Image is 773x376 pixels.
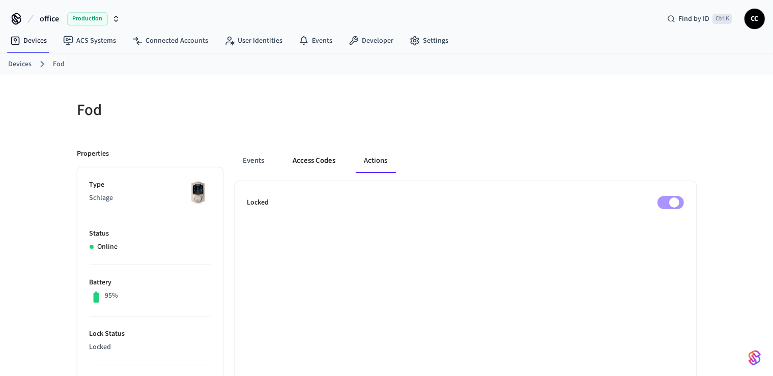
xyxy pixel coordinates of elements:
[2,32,55,50] a: Devices
[90,228,211,239] p: Status
[745,9,765,29] button: CC
[340,32,402,50] a: Developer
[285,149,344,173] button: Access Codes
[53,59,65,70] a: Fod
[678,14,709,24] span: Find by ID
[90,180,211,190] p: Type
[216,32,291,50] a: User Identities
[712,14,732,24] span: Ctrl K
[105,291,118,301] p: 95%
[185,180,211,205] img: Schlage Sense Smart Deadbolt with Camelot Trim, Front
[98,242,118,252] p: Online
[124,32,216,50] a: Connected Accounts
[55,32,124,50] a: ACS Systems
[90,193,211,204] p: Schlage
[90,329,211,339] p: Lock Status
[356,149,396,173] button: Actions
[90,277,211,288] p: Battery
[235,149,696,173] div: ant example
[235,149,273,173] button: Events
[746,10,764,28] span: CC
[8,59,32,70] a: Devices
[90,342,211,353] p: Locked
[67,12,108,25] span: Production
[402,32,456,50] a: Settings
[749,350,761,366] img: SeamLogoGradient.69752ec5.svg
[77,149,109,159] p: Properties
[247,197,269,208] p: Locked
[77,100,381,121] h5: Fod
[291,32,340,50] a: Events
[659,10,740,28] div: Find by IDCtrl K
[40,13,59,25] span: office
